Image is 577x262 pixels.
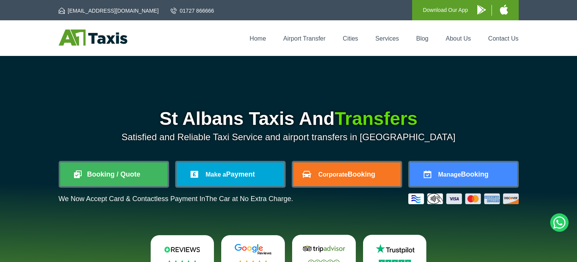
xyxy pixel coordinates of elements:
a: Airport Transfer [283,35,325,42]
span: Make a [205,171,226,178]
img: A1 Taxis iPhone App [500,5,508,15]
a: Booking / Quote [60,162,168,186]
span: Corporate [318,171,347,178]
img: Trustpilot [372,243,418,255]
a: CorporateBooking [293,162,401,186]
span: Manage [438,171,461,178]
img: A1 Taxis Android App [477,5,486,15]
span: The Car at No Extra Charge. [205,195,293,203]
p: Satisfied and Reliable Taxi Service and airport transfers in [GEOGRAPHIC_DATA] [59,132,519,142]
a: ManageBooking [410,162,517,186]
p: Download Our App [423,5,468,15]
img: Reviews.io [159,244,205,255]
a: [EMAIL_ADDRESS][DOMAIN_NAME] [59,7,159,15]
a: Make aPayment [177,162,284,186]
a: 01727 866666 [171,7,214,15]
a: About Us [446,35,471,42]
h1: St Albans Taxis And [59,110,519,128]
a: Contact Us [488,35,518,42]
img: Google [230,244,276,255]
a: Services [375,35,399,42]
a: Blog [416,35,428,42]
img: A1 Taxis St Albans LTD [59,29,127,46]
p: We Now Accept Card & Contactless Payment In [59,195,293,203]
img: Credit And Debit Cards [408,193,519,204]
img: Tripadvisor [301,243,347,255]
a: Home [250,35,266,42]
span: Transfers [335,108,418,129]
a: Cities [343,35,358,42]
